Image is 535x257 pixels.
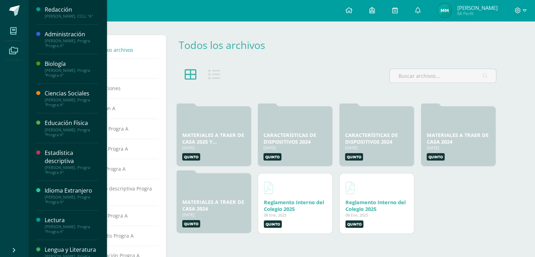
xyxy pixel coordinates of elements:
a: Robótica Progra A [78,122,155,135]
span: Mi Perfil [457,11,497,17]
div: Descargar Reglamento Interno del Colegio 2025.pdf [345,199,408,212]
a: Reglamento Interno del Colegio 2025 [264,199,324,212]
a: Reglamento Interno del Colegio 2025 [345,199,406,212]
div: [PERSON_NAME]. Progra "Progra A" [45,224,98,234]
div: Idioma Extranjero [45,187,98,195]
img: 7b6364f6a8740d93f3faab59e2628895.png [438,4,452,18]
a: Estadística descriptiva Progra A [78,182,155,201]
div: Todos los archivos [179,38,276,52]
label: Quinto [263,153,281,161]
div: [DATE] [182,212,246,217]
div: Lectura [45,216,98,224]
a: Notificaciones [78,82,155,94]
div: MATERIALES A TRAER DE CASA 2024 [427,132,490,145]
span: Todos los archivos [90,46,133,53]
div: [DATE] [263,145,327,150]
a: Química Progra A [78,209,155,222]
a: Todos los archivos [179,38,265,52]
div: [PERSON_NAME]. Progra "Progra A" [45,38,98,48]
label: Quinto [427,153,445,161]
div: CARACTERÍSTICAS DE DISPOSITIVOS 2024 [345,132,408,145]
div: [PERSON_NAME]. Progra "Progra A" [45,195,98,205]
label: Quinto [345,220,363,228]
label: Quinto [182,220,200,227]
label: Quinto [264,220,282,228]
a: Educación Física[PERSON_NAME]. Progra "Progra A" [45,119,98,137]
div: Redacción [45,6,98,14]
div: [DATE] [345,145,408,150]
a: Biología Progra A [78,142,155,155]
div: 08 Ene, 2025 [345,212,408,218]
div: Lengua y Literatura [45,246,98,254]
span: Estadística descriptiva Progra A [78,185,152,199]
div: Administración [45,30,98,38]
label: Quinto [345,153,363,161]
div: [DATE] [182,145,246,150]
a: MATERIALES A TRAER DE CASA 2024 [427,132,489,145]
a: Progrentis Progra A [78,229,155,242]
div: Descargar Reglamento Interno del Colegio 2025.pdf [264,199,326,212]
div: [PERSON_NAME]. Progra "Progra A" [45,127,98,137]
span: Robótica Progra A [87,125,128,132]
span: Biología Progra A [88,145,128,152]
div: [PERSON_NAME]. CCLL "A" [45,14,98,19]
span: Química Progra A [87,212,128,219]
div: 08 Ene, 2025 [264,212,326,218]
span: Progrentis Progra A [88,232,134,239]
a: Lectura Progra A [78,162,155,175]
a: MATERIALES A TRAER DE CASA 2024 [182,199,244,212]
a: Descargar Reglamento Interno del Colegio 2025.pdf [345,179,355,196]
a: Idioma Extranjero[PERSON_NAME]. Progra "Progra A" [45,187,98,205]
a: MATERIALES A TRAER DE CASA 2025 Y CARACTERÍSTICAS DE DISPOSITIVOS [182,132,244,158]
a: CARACTERÍSTICAS DE DISPOSITIVOS 2024 [345,132,398,145]
a: Lectura[PERSON_NAME]. Progra "Progra A" [45,216,98,234]
div: Ciencias Sociales [45,89,98,98]
label: Quinto [182,153,200,161]
span: [PERSON_NAME] [457,4,497,11]
a: Redacción[PERSON_NAME]. CCLL "A" [45,6,98,19]
div: [PERSON_NAME]. Progra "Progra A" [45,165,98,175]
div: [DATE] [427,145,490,150]
a: Estadística descriptiva[PERSON_NAME]. Progra "Progra A" [45,149,98,175]
a: Biología[PERSON_NAME]. Progra "Progra A" [45,60,98,78]
input: Buscar archivos... [390,69,496,83]
div: [PERSON_NAME]. Progra "Progra A" [45,98,98,107]
a: Descargar Reglamento Interno del Colegio 2025.pdf [264,179,273,196]
a: Redacción A [78,102,155,114]
a: CARACTERÍSTICAS DE DISPOSITIVOS 2024 [263,132,316,145]
div: Educación Física [45,119,98,127]
a: Eventos [78,62,155,74]
div: Estadística descriptiva [45,149,98,165]
div: MATERIALES A TRAER DE CASA 2024 [182,199,246,212]
a: Ciencias Sociales[PERSON_NAME]. Progra "Progra A" [45,89,98,107]
a: Todos los archivos [78,43,155,55]
div: MATERIALES A TRAER DE CASA 2025 Y CARACTERÍSTICAS DE DISPOSITIVOS [182,132,246,145]
a: Administración[PERSON_NAME]. Progra "Progra A" [45,30,98,48]
div: Biología [45,60,98,68]
div: CARACTERÍSTICAS DE DISPOSITIVOS 2024 [263,132,327,145]
div: [PERSON_NAME]. Progra "Progra A" [45,68,98,78]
